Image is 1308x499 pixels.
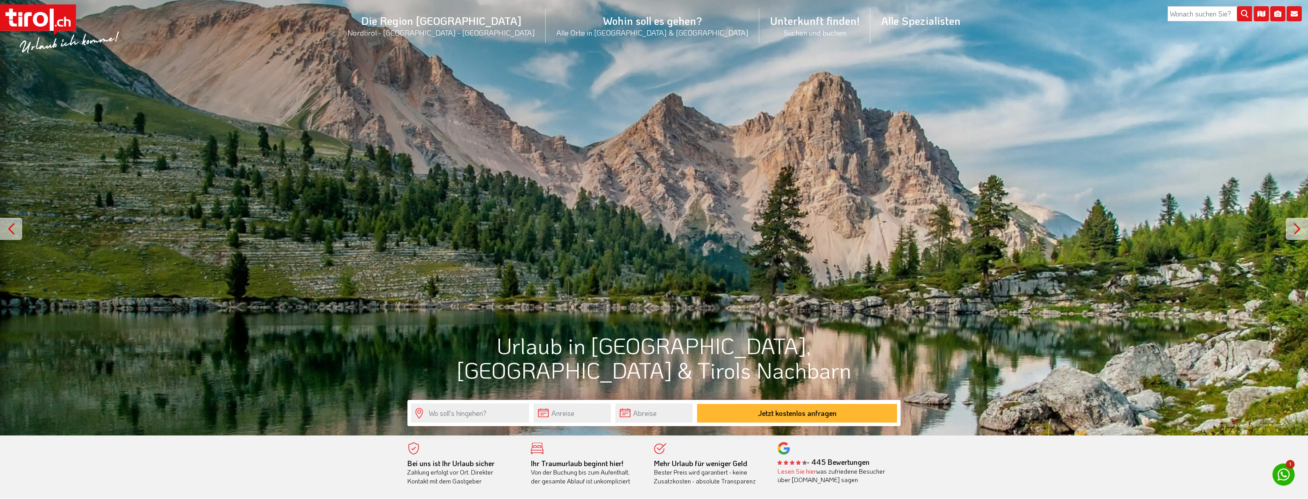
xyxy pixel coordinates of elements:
[1254,6,1269,21] i: Karte öffnen
[778,457,869,467] b: - 445 Bewertungen
[1286,460,1295,469] span: 1
[654,459,747,468] b: Mehr Urlaub für weniger Geld
[407,459,518,486] div: Zahlung erfolgt vor Ort. Direkter Kontakt mit dem Gastgeber
[347,28,535,37] small: Nordtirol - [GEOGRAPHIC_DATA] - [GEOGRAPHIC_DATA]
[1287,6,1302,21] i: Kontakt
[778,467,816,475] a: Lesen Sie hier
[411,403,529,423] input: Wo soll's hingehen?
[770,28,860,37] small: Suchen und buchen
[337,4,546,47] a: Die Region [GEOGRAPHIC_DATA]Nordtirol - [GEOGRAPHIC_DATA] - [GEOGRAPHIC_DATA]
[407,459,494,468] b: Bei uns ist Ihr Urlaub sicher
[759,4,870,47] a: Unterkunft finden!Suchen und buchen
[531,459,641,486] div: Von der Buchung bis zum Aufenthalt, der gesamte Ablauf ist unkompliziert
[1272,463,1295,486] a: 1
[654,459,764,486] div: Bester Preis wird garantiert - keine Zusatzkosten - absolute Transparenz
[546,4,759,47] a: Wohin soll es gehen?Alle Orte in [GEOGRAPHIC_DATA] & [GEOGRAPHIC_DATA]
[1270,6,1285,21] i: Fotogalerie
[1168,6,1252,21] input: Wonach suchen Sie?
[615,403,693,423] input: Abreise
[870,4,971,37] a: Alle Spezialisten
[697,404,897,423] button: Jetzt kostenlos anfragen
[778,467,888,484] div: was zufriedene Besucher über [DOMAIN_NAME] sagen
[556,28,749,37] small: Alle Orte in [GEOGRAPHIC_DATA] & [GEOGRAPHIC_DATA]
[531,459,623,468] b: Ihr Traumurlaub beginnt hier!
[534,403,611,423] input: Anreise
